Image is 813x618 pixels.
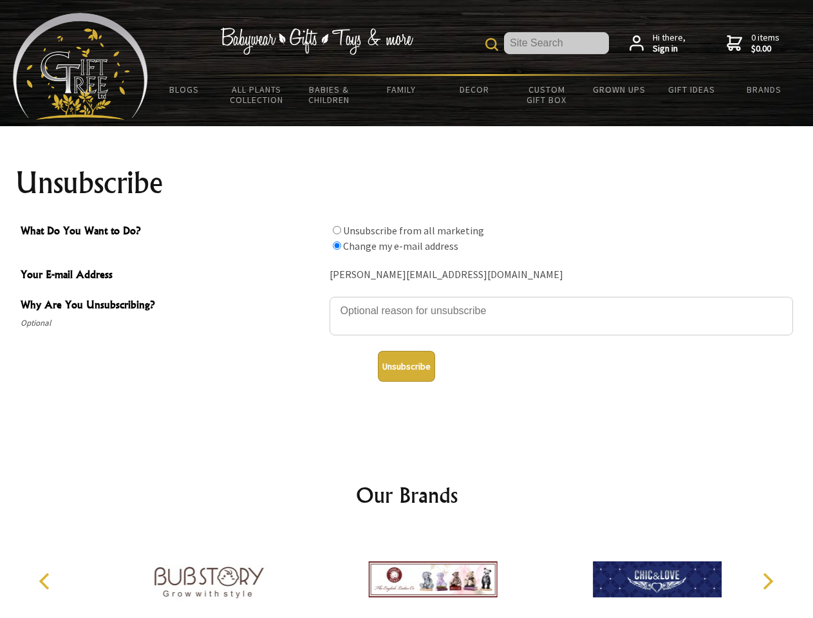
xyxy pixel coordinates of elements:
a: Decor [438,76,510,103]
a: Custom Gift Box [510,76,583,113]
img: Babyware - Gifts - Toys and more... [13,13,148,120]
input: What Do You Want to Do? [333,241,341,250]
img: Babywear - Gifts - Toys & more [220,28,413,55]
h2: Our Brands [26,480,788,510]
a: Babies & Children [293,76,366,113]
label: Change my e-mail address [343,239,458,252]
a: Family [366,76,438,103]
a: BLOGS [148,76,221,103]
h1: Unsubscribe [15,167,798,198]
img: product search [485,38,498,51]
a: All Plants Collection [221,76,294,113]
span: 0 items [751,32,780,55]
input: Site Search [504,32,609,54]
span: What Do You Want to Do? [21,223,323,241]
button: Next [753,567,781,595]
div: [PERSON_NAME][EMAIL_ADDRESS][DOMAIN_NAME] [330,265,793,285]
span: Optional [21,315,323,331]
a: Grown Ups [583,76,655,103]
a: Brands [728,76,801,103]
a: Gift Ideas [655,76,728,103]
label: Unsubscribe from all marketing [343,224,484,237]
button: Previous [32,567,61,595]
input: What Do You Want to Do? [333,226,341,234]
strong: Sign in [653,43,686,55]
span: Why Are You Unsubscribing? [21,297,323,315]
button: Unsubscribe [378,351,435,382]
strong: $0.00 [751,43,780,55]
a: 0 items$0.00 [727,32,780,55]
textarea: Why Are You Unsubscribing? [330,297,793,335]
span: Hi there, [653,32,686,55]
span: Your E-mail Address [21,267,323,285]
a: Hi there,Sign in [630,32,686,55]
